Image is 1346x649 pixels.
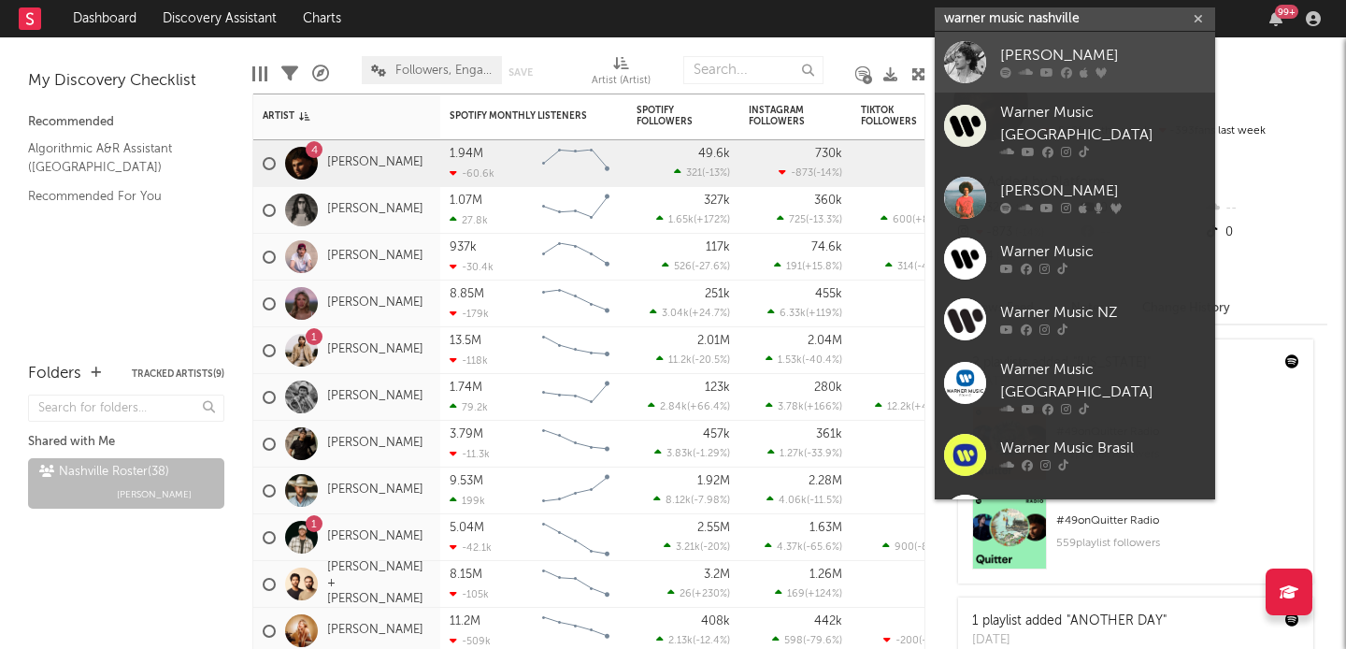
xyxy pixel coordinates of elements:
div: ( ) [766,400,842,412]
div: -- [1203,196,1327,221]
svg: Chart title [534,468,618,514]
button: Save [508,67,533,78]
div: 442k [814,615,842,627]
a: Warner Music Brasil [935,425,1215,485]
span: 600 [893,215,912,225]
div: ( ) [667,587,730,599]
span: 169 [787,589,805,599]
div: My Discovery Checklist [28,70,224,93]
span: +166 % [807,402,839,412]
div: 455k [815,288,842,300]
a: Algorithmic A&R Assistant ([GEOGRAPHIC_DATA]) [28,138,206,177]
div: -60.6k [450,167,494,180]
span: 314 [897,262,914,272]
div: 1.92M [697,475,730,487]
svg: Chart title [534,187,618,234]
span: 191 [786,262,802,272]
span: -7.98 % [694,496,727,506]
div: ( ) [656,353,730,366]
a: [PERSON_NAME] [327,389,423,405]
div: Warner Music [1000,241,1206,264]
div: 1.07M [450,195,482,207]
div: 2.04M [808,335,842,347]
div: ( ) [654,447,730,459]
div: 937k [450,241,477,253]
svg: Chart title [534,140,618,187]
span: 900 [895,542,914,553]
a: [PERSON_NAME] [327,155,423,171]
div: -118k [450,354,488,367]
div: 730k [815,148,842,160]
div: 8.85M [450,288,484,300]
div: 1 playlist added [972,612,1167,631]
div: ( ) [766,494,842,506]
span: 3.83k [666,449,693,459]
div: 74.6k [811,241,842,253]
span: 26 [680,589,692,599]
div: 3.2M [704,569,730,581]
span: -11.5 % [809,496,839,506]
span: -33.9 % [807,449,839,459]
div: ( ) [882,541,954,553]
a: Warner Music [935,228,1215,289]
div: 408k [701,615,730,627]
div: ( ) [662,260,730,272]
div: 2.28M [809,475,842,487]
div: Instagram Followers [749,105,814,127]
span: [PERSON_NAME] [117,483,192,506]
button: 99+ [1269,11,1282,26]
div: Warner Music Nashville [1000,498,1206,521]
a: [PERSON_NAME] [935,32,1215,93]
div: ( ) [779,166,842,179]
div: ( ) [656,634,730,646]
a: "ANOTHER DAY" [1067,614,1167,627]
div: 9.53M [450,475,483,487]
span: 2.84k [660,402,687,412]
div: -509k [450,635,491,647]
div: Nashville Roster ( 38 ) [39,461,169,483]
div: Recommended [28,111,224,134]
svg: Chart title [534,234,618,281]
span: 321 [686,168,702,179]
div: Artist (Artist) [592,47,651,101]
div: Artist [263,110,403,122]
div: -30.4k [450,261,494,273]
span: 725 [789,215,806,225]
div: Edit Columns [252,47,267,101]
span: -79.6 % [806,636,839,646]
span: -12.4 % [695,636,727,646]
div: [PERSON_NAME] [1000,180,1206,203]
div: 11.2M [450,615,480,627]
div: 0 [861,140,954,186]
svg: Chart title [534,421,618,468]
div: 361k [816,428,842,440]
div: Folders [28,363,81,385]
div: 251k [705,288,730,300]
svg: Chart title [534,374,618,421]
a: Warner Music Nashville [935,485,1215,546]
span: 6.33k [780,309,806,319]
div: ( ) [772,634,842,646]
span: +15.8 % [805,262,839,272]
span: -65.6 % [806,542,839,553]
span: +66.4 % [690,402,727,412]
div: Warner Music [GEOGRAPHIC_DATA] [1000,359,1206,404]
span: -20 % [703,542,727,553]
div: Artist (Artist) [592,70,651,93]
a: [PERSON_NAME] [327,436,423,452]
button: Tracked Artists(9) [132,369,224,379]
span: 2.13k [668,636,693,646]
div: 99 + [1275,5,1298,19]
div: 1.26M [809,569,842,581]
div: 27.8k [450,214,488,226]
a: Warner Music [GEOGRAPHIC_DATA] [935,350,1215,425]
span: 3.21k [676,542,700,553]
a: [PERSON_NAME] [327,202,423,218]
span: +230 % [694,589,727,599]
div: 123k [705,382,730,394]
svg: Chart title [534,514,618,561]
a: [PERSON_NAME] [327,483,423,498]
div: ( ) [883,634,954,646]
div: 0 [861,421,954,467]
div: 3.79M [450,428,483,440]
